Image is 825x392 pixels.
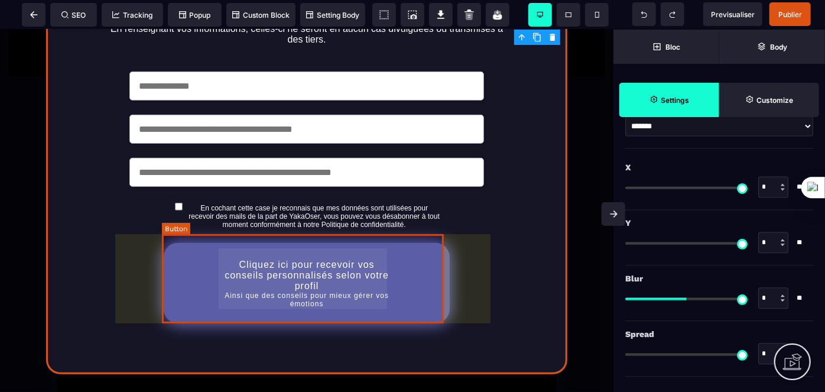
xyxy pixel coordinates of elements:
label: En cochant cette case je reconnais que mes données sont utilisées pour recevoir des mails de la p... [187,174,441,199]
strong: Bloc [665,43,680,51]
span: Blur [625,271,643,286]
span: Popup [179,11,211,20]
span: Y [625,216,631,230]
span: View components [372,3,396,27]
strong: Settings [661,96,689,105]
span: SEO [61,11,86,20]
span: Screenshot [401,3,424,27]
span: X [625,160,631,174]
span: Custom Block [232,11,290,20]
span: Open Style Manager [719,83,819,117]
button: Cliquez ici pour recevoir vos conseils personnalisés selon votre profilAinsi que des conseils pou... [164,213,450,294]
span: Previsualiser [711,10,755,19]
span: Publier [778,10,802,19]
span: Settings [619,83,719,117]
span: Preview [703,2,762,26]
span: Open Layer Manager [719,30,825,64]
span: Spread [625,327,654,341]
strong: Customize [756,96,793,105]
span: Tracking [112,11,152,20]
span: Setting Body [306,11,359,20]
span: Open Blocks [613,30,719,64]
strong: Body [770,43,787,51]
